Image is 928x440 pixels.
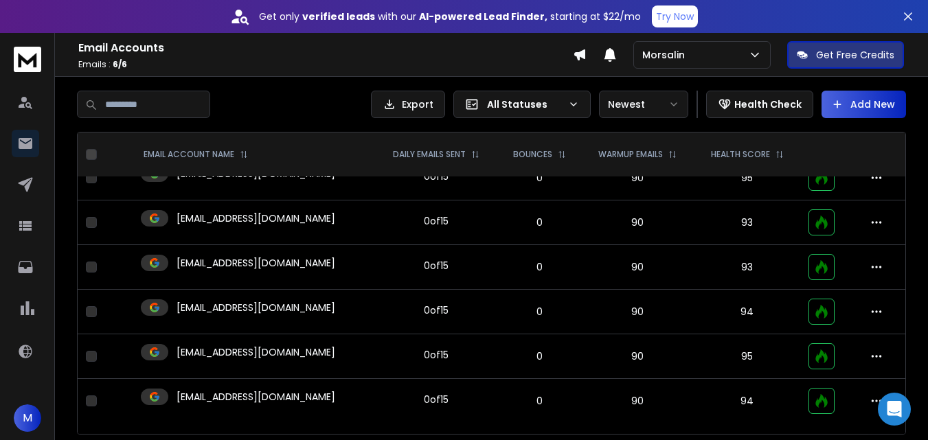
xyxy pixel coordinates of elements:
[78,59,573,70] p: Emails :
[581,200,694,245] td: 90
[506,216,573,229] p: 0
[694,334,800,379] td: 95
[506,305,573,319] p: 0
[822,91,906,118] button: Add New
[177,211,335,225] p: [EMAIL_ADDRESS][DOMAIN_NAME]
[371,91,445,118] button: Export
[652,5,698,27] button: Try Now
[656,10,694,23] p: Try Now
[424,348,449,362] div: 0 of 15
[694,200,800,245] td: 93
[177,345,335,359] p: [EMAIL_ADDRESS][DOMAIN_NAME]
[506,349,573,363] p: 0
[598,149,663,160] p: WARMUP EMAILS
[506,171,573,185] p: 0
[14,404,41,432] button: M
[816,48,894,62] p: Get Free Credits
[506,260,573,274] p: 0
[177,256,335,270] p: [EMAIL_ADDRESS][DOMAIN_NAME]
[642,48,690,62] p: Morsalin
[144,149,248,160] div: EMAIL ACCOUNT NAME
[78,40,573,56] h1: Email Accounts
[424,214,449,228] div: 0 of 15
[513,149,552,160] p: BOUNCES
[487,97,563,111] p: All Statuses
[694,379,800,424] td: 94
[424,303,449,317] div: 0 of 15
[581,290,694,334] td: 90
[113,58,127,70] span: 6 / 6
[694,290,800,334] td: 94
[506,394,573,408] p: 0
[694,245,800,290] td: 93
[581,379,694,424] td: 90
[878,393,911,426] div: Open Intercom Messenger
[259,10,641,23] p: Get only with our starting at $22/mo
[787,41,904,69] button: Get Free Credits
[734,97,802,111] p: Health Check
[599,91,688,118] button: Newest
[419,10,547,23] strong: AI-powered Lead Finder,
[177,301,335,314] p: [EMAIL_ADDRESS][DOMAIN_NAME]
[424,393,449,406] div: 0 of 15
[393,149,466,160] p: DAILY EMAILS SENT
[177,390,335,404] p: [EMAIL_ADDRESS][DOMAIN_NAME]
[706,91,813,118] button: Health Check
[424,259,449,273] div: 0 of 15
[711,149,770,160] p: HEALTH SCORE
[581,156,694,200] td: 90
[581,245,694,290] td: 90
[14,47,41,72] img: logo
[302,10,375,23] strong: verified leads
[581,334,694,379] td: 90
[694,156,800,200] td: 95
